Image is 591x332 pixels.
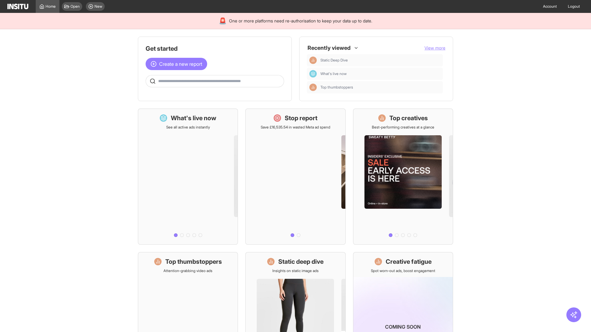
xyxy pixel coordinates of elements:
span: What's live now [320,71,440,76]
p: See all active ads instantly [166,125,210,130]
span: Home [46,4,56,9]
button: Create a new report [146,58,207,70]
a: Stop reportSave £16,535.54 in wasted Meta ad spend [245,109,345,245]
div: Dashboard [309,70,317,77]
h1: Static deep dive [278,257,324,266]
button: View more [424,45,445,51]
p: Best-performing creatives at a glance [372,125,434,130]
h1: Get started [146,44,284,53]
h1: Top creatives [389,114,428,122]
div: Insights [309,84,317,91]
span: Create a new report [159,60,202,68]
a: Top creativesBest-performing creatives at a glance [353,109,453,245]
a: What's live nowSee all active ads instantly [138,109,238,245]
div: 🚨 [219,17,227,25]
h1: What's live now [171,114,216,122]
img: Logo [7,4,28,9]
span: Static Deep Dive [320,58,440,63]
p: Insights on static image ads [272,268,319,273]
span: Top thumbstoppers [320,85,440,90]
span: Open [70,4,80,9]
span: Top thumbstoppers [320,85,353,90]
span: What's live now [320,71,347,76]
span: Static Deep Dive [320,58,348,63]
span: New [94,4,102,9]
span: One or more platforms need re-authorisation to keep your data up to date. [229,18,372,24]
span: View more [424,45,445,50]
p: Attention-grabbing video ads [163,268,212,273]
h1: Stop report [285,114,317,122]
h1: Top thumbstoppers [165,257,222,266]
div: Insights [309,57,317,64]
p: Save £16,535.54 in wasted Meta ad spend [261,125,330,130]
